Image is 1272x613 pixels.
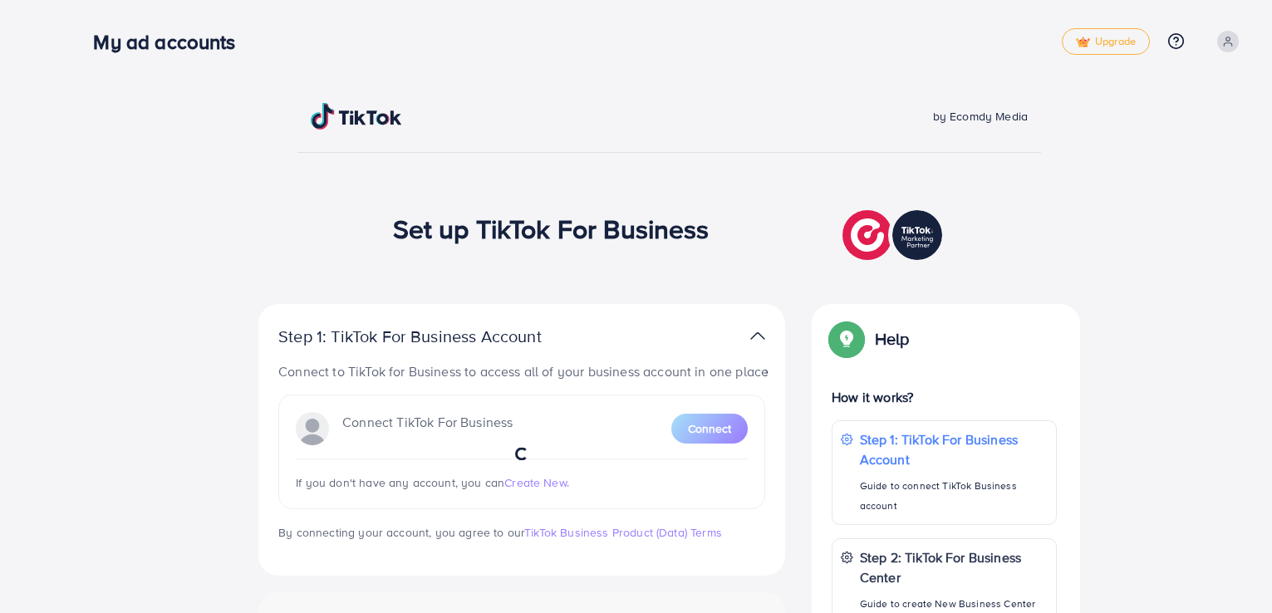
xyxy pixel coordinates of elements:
img: TikTok [311,103,402,130]
a: tickUpgrade [1062,28,1150,55]
p: Help [875,329,910,349]
img: tick [1076,37,1090,48]
span: Upgrade [1076,36,1136,48]
p: Step 1: TikTok For Business Account [860,429,1048,469]
img: TikTok partner [842,206,946,264]
p: How it works? [832,387,1057,407]
img: Popup guide [832,324,862,354]
h3: My ad accounts [93,30,248,54]
p: Guide to connect TikTok Business account [860,476,1048,516]
img: TikTok partner [750,324,765,348]
span: by Ecomdy Media [933,108,1028,125]
p: Step 2: TikTok For Business Center [860,547,1048,587]
h1: Set up TikTok For Business [393,213,710,244]
p: Step 1: TikTok For Business Account [278,326,594,346]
